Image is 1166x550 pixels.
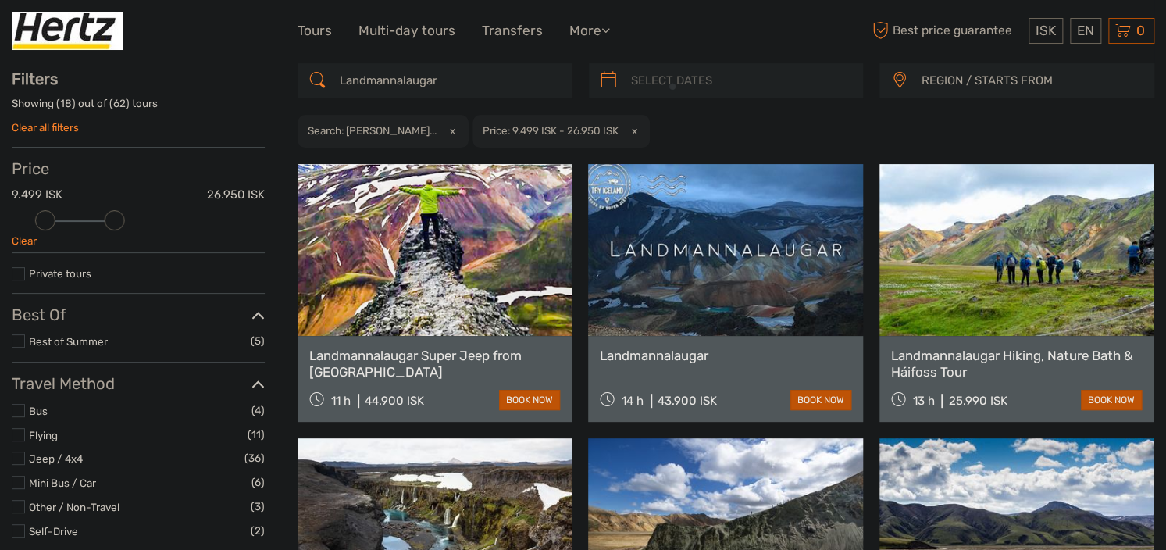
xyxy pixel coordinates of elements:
div: 43.900 ISK [658,394,717,408]
label: 18 [60,96,72,111]
span: (36) [244,449,265,467]
a: Multi-day tours [358,20,455,42]
a: Jeep / 4x4 [29,452,83,465]
a: Clear all filters [12,121,79,134]
label: 26.950 ISK [207,187,265,203]
a: Flying [29,429,58,441]
strong: Filters [12,70,58,88]
h3: Best Of [12,305,265,324]
a: Tours [298,20,332,42]
a: book now [1081,390,1142,410]
a: Transfers [482,20,543,42]
h3: Travel Method [12,374,265,393]
span: Best price guarantee [868,18,1025,44]
span: 14 h [622,394,644,408]
a: Best of Summer [29,335,108,348]
a: Bus [29,405,48,417]
span: (11) [248,426,265,444]
span: (4) [251,402,265,420]
a: Self-Drive [29,525,78,537]
a: Landmannalaugar [600,348,850,363]
a: book now [499,390,560,410]
a: Other / Non-Travel [29,501,119,513]
input: SEARCH [333,67,565,95]
label: 9.499 ISK [12,187,62,203]
h3: Price [12,159,265,178]
button: REGION / STARTS FROM [914,68,1146,94]
div: EN [1070,18,1101,44]
a: Landmannalaugar Super Jeep from [GEOGRAPHIC_DATA] [309,348,560,380]
label: 62 [113,96,126,111]
span: (3) [251,498,265,516]
span: ISK [1036,23,1056,38]
a: Mini Bus / Car [29,477,96,489]
span: 11 h [331,394,351,408]
a: Private tours [29,267,91,280]
img: Hertz [12,12,123,50]
span: 0 [1134,23,1147,38]
div: 44.900 ISK [365,394,424,408]
button: x [439,123,460,139]
div: Clear [12,234,265,248]
span: (6) [251,473,265,491]
div: 25.990 ISK [948,394,1007,408]
a: More [569,20,610,42]
div: Showing ( ) out of ( ) tours [12,96,265,120]
a: book now [790,390,851,410]
h2: Search: [PERSON_NAME]... [308,124,437,137]
input: SELECT DATES [625,67,856,95]
button: x [621,123,642,139]
h2: Price: 9.499 ISK - 26.950 ISK [483,124,619,137]
span: 13 h [912,394,934,408]
a: Landmannalaugar Hiking, Nature Bath & Háifoss Tour [891,348,1142,380]
span: (5) [251,332,265,350]
span: (2) [251,522,265,540]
